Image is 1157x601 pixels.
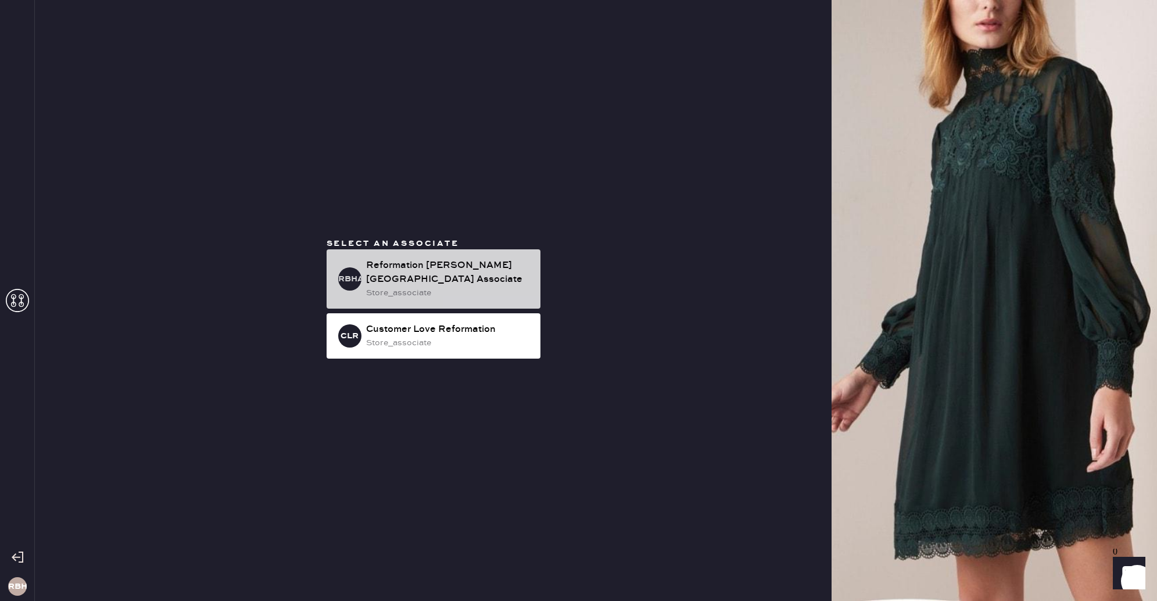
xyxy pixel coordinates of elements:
h3: RBHA [338,275,361,283]
span: Select an associate [327,238,459,249]
iframe: Front Chat [1102,549,1152,599]
div: store_associate [366,337,531,349]
div: Customer Love Reformation [366,323,531,337]
div: Reformation [PERSON_NAME][GEOGRAPHIC_DATA] Associate [366,259,531,287]
div: store_associate [366,287,531,299]
h3: RBH [8,582,27,591]
h3: CLR [341,332,359,340]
